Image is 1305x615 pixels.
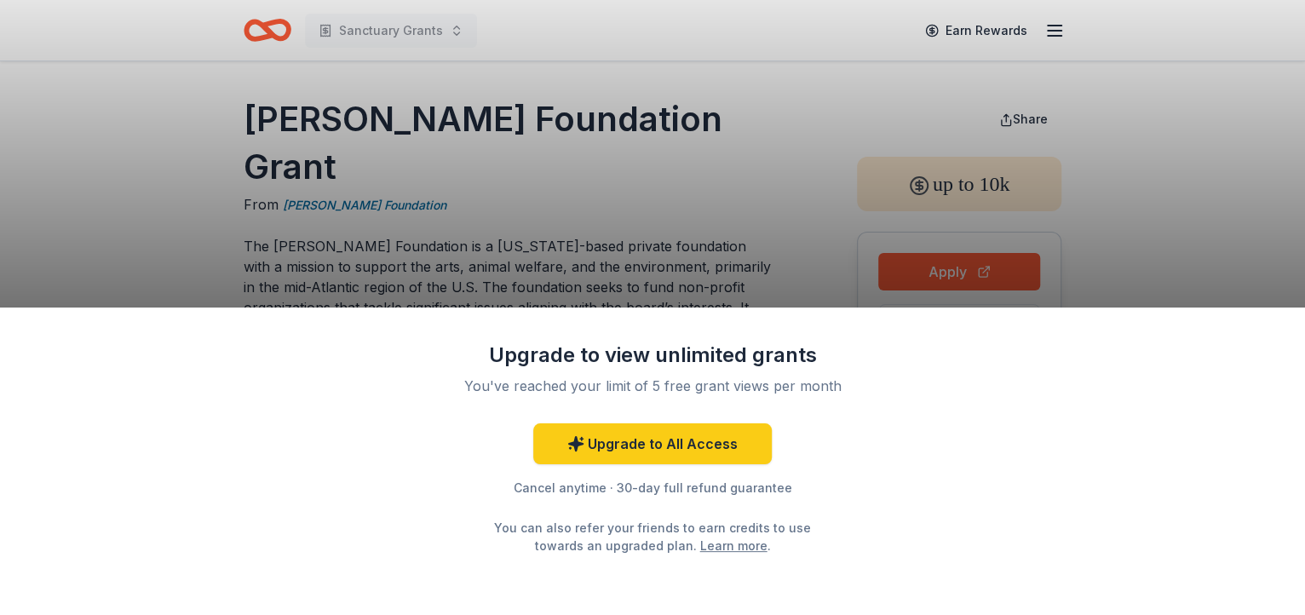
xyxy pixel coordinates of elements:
div: You can also refer your friends to earn credits to use towards an upgraded plan. . [479,519,826,555]
div: Cancel anytime · 30-day full refund guarantee [431,478,874,498]
div: Upgrade to view unlimited grants [431,342,874,369]
a: Upgrade to All Access [533,423,772,464]
div: You've reached your limit of 5 free grant views per month [451,376,854,396]
a: Learn more [700,537,767,555]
